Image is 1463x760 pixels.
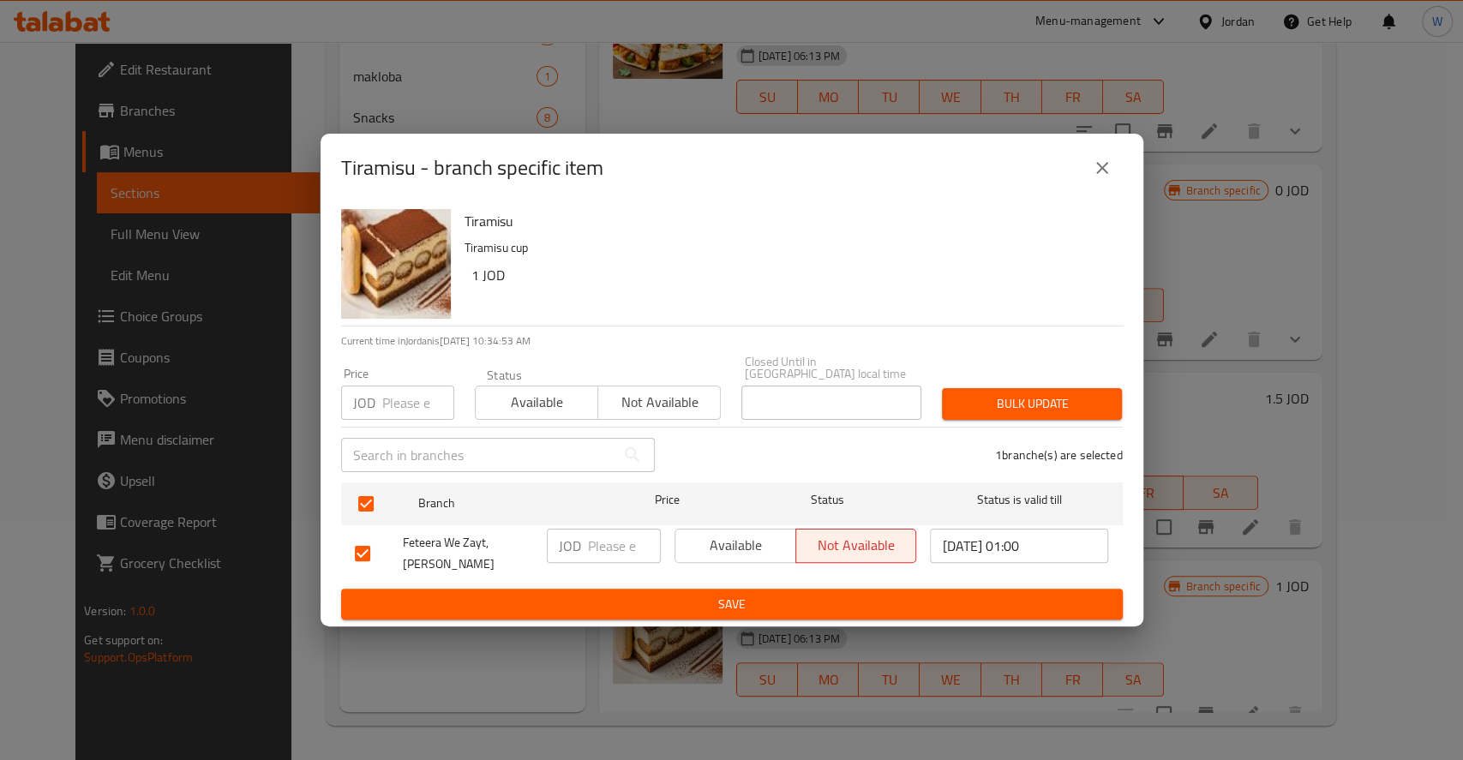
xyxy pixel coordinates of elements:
[475,386,598,420] button: Available
[403,532,533,575] span: Feteera We Zayt, [PERSON_NAME]
[803,533,910,558] span: Not available
[956,393,1108,415] span: Bulk update
[738,489,916,511] span: Status
[341,209,451,319] img: Tiramisu
[353,392,375,413] p: JOD
[465,237,1109,259] p: Tiramisu cup
[682,533,789,558] span: Available
[588,529,661,563] input: Please enter price
[995,446,1123,464] p: 1 branche(s) are selected
[382,386,454,420] input: Please enter price
[610,489,724,511] span: Price
[341,438,615,472] input: Search in branches
[471,263,1109,287] h6: 1 JOD
[483,390,591,415] span: Available
[942,388,1122,420] button: Bulk update
[355,594,1109,615] span: Save
[465,209,1109,233] h6: Tiramisu
[930,489,1108,511] span: Status is valid till
[559,536,581,556] p: JOD
[597,386,721,420] button: Not available
[341,333,1123,349] p: Current time in Jordan is [DATE] 10:34:53 AM
[341,154,603,182] h2: Tiramisu - branch specific item
[341,589,1123,620] button: Save
[605,390,714,415] span: Not available
[1082,147,1123,189] button: close
[418,493,597,514] span: Branch
[675,529,796,563] button: Available
[795,529,917,563] button: Not available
